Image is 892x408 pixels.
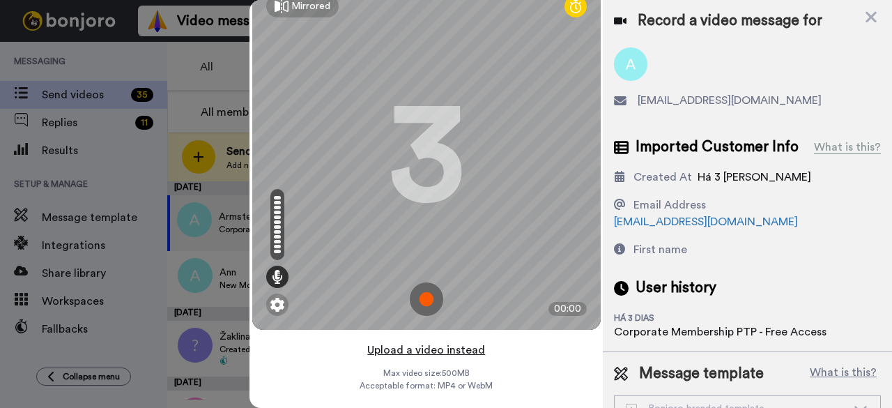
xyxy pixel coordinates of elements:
button: What is this? [806,363,881,384]
div: What is this? [814,139,881,156]
a: [EMAIL_ADDRESS][DOMAIN_NAME] [614,216,798,227]
span: [EMAIL_ADDRESS][DOMAIN_NAME] [638,92,822,109]
div: 3 [388,103,465,208]
div: Corporate Membership PTP - Free Access [614,324,826,340]
span: User history [636,278,716,299]
span: Max video size: 500 MB [383,368,470,379]
span: Imported Customer Info [636,137,799,158]
img: ic_record_start.svg [410,282,443,316]
span: Há 3 [PERSON_NAME] [698,172,811,183]
button: Upload a video instead [363,341,489,359]
img: ic_gear.svg [270,298,284,312]
span: Message template [639,363,764,384]
div: 00:00 [548,302,587,316]
div: First name [633,241,687,258]
div: Created At [633,169,692,186]
div: Email Address [633,197,706,213]
span: Acceptable format: MP4 or WebM [360,380,493,391]
div: há 3 dias [614,312,705,324]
